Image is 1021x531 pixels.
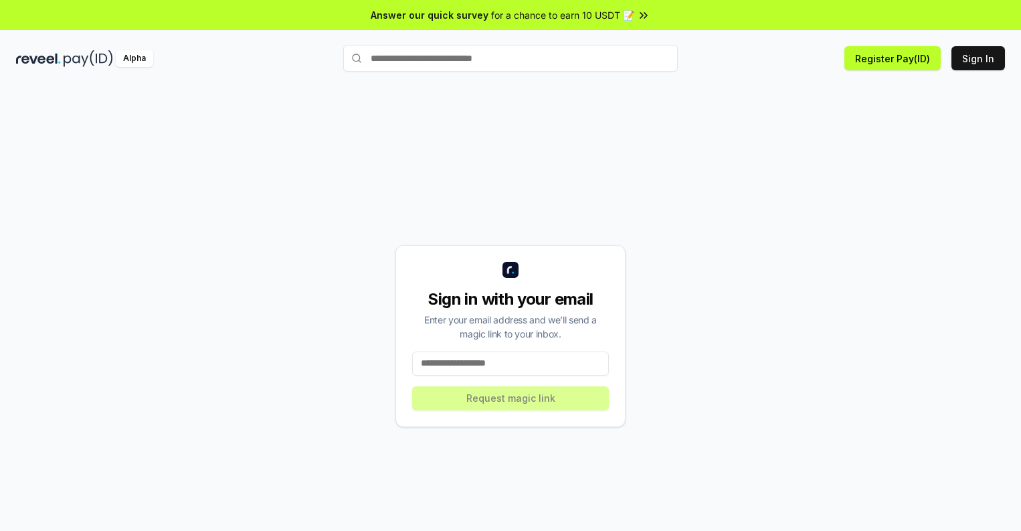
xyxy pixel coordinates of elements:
span: for a chance to earn 10 USDT 📝 [491,8,634,22]
div: Sign in with your email [412,289,609,310]
div: Enter your email address and we’ll send a magic link to your inbox. [412,313,609,341]
div: Alpha [116,50,153,67]
span: Answer our quick survey [371,8,488,22]
img: reveel_dark [16,50,61,67]
img: logo_small [502,262,519,278]
button: Register Pay(ID) [844,46,941,70]
img: pay_id [64,50,113,67]
button: Sign In [951,46,1005,70]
